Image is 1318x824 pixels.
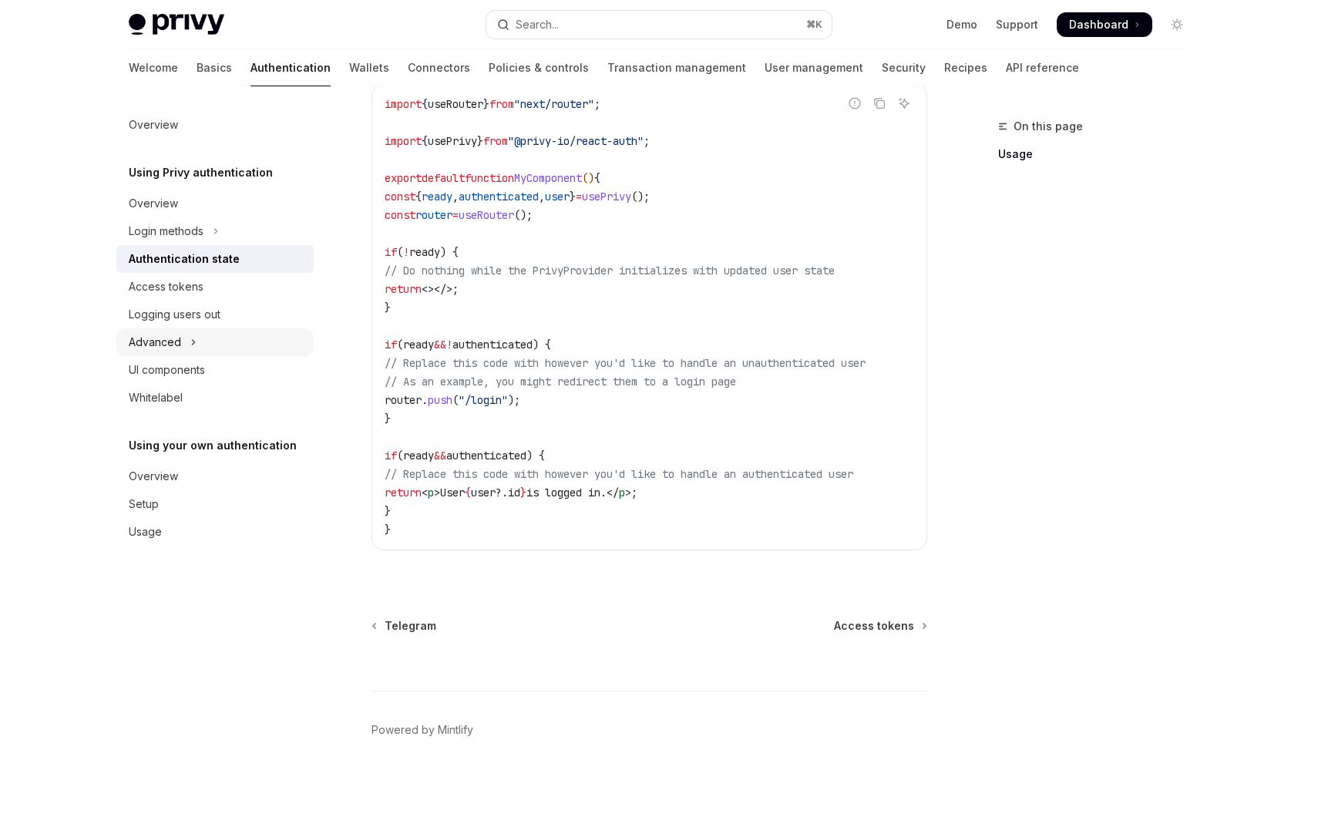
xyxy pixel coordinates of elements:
[806,18,822,31] span: ⌘ K
[422,134,428,148] span: {
[894,93,914,113] button: Ask AI
[545,190,570,203] span: user
[422,393,428,407] span: .
[129,277,203,296] div: Access tokens
[129,116,178,134] div: Overview
[594,171,600,185] span: {
[422,171,465,185] span: default
[422,282,452,296] span: <></>
[397,245,403,259] span: (
[446,338,452,351] span: !
[116,384,314,412] a: Whitelabel
[631,486,637,499] span: ;
[465,171,514,185] span: function
[129,250,240,268] div: Authentication state
[459,208,514,222] span: useRouter
[434,486,440,499] span: >
[514,208,533,222] span: ();
[834,618,926,634] a: Access tokens
[539,190,545,203] span: ,
[129,194,178,213] div: Overview
[570,190,576,203] span: }
[1006,49,1079,86] a: API reference
[129,388,183,407] div: Whitelabel
[385,301,391,314] span: }
[1014,117,1083,136] span: On this page
[625,486,631,499] span: >
[403,245,409,259] span: !
[385,449,397,462] span: if
[116,328,314,356] button: Toggle Advanced section
[116,301,314,328] a: Logging users out
[434,338,446,351] span: &&
[452,190,459,203] span: ,
[477,134,483,148] span: }
[116,356,314,384] a: UI components
[422,190,452,203] span: ready
[397,338,403,351] span: (
[385,338,397,351] span: if
[526,449,545,462] span: ) {
[129,14,224,35] img: light logo
[116,490,314,518] a: Setup
[1057,12,1152,37] a: Dashboard
[129,436,297,455] h5: Using your own authentication
[408,49,470,86] a: Connectors
[129,495,159,513] div: Setup
[385,245,397,259] span: if
[422,97,428,111] span: {
[415,208,452,222] span: router
[516,15,559,34] div: Search...
[116,273,314,301] a: Access tokens
[385,282,422,296] span: return
[385,618,436,634] span: Telegram
[459,190,539,203] span: authenticated
[508,486,520,499] span: id
[944,49,987,86] a: Recipes
[415,190,422,203] span: {
[372,722,473,738] a: Powered by Mintlify
[508,134,644,148] span: "@privy-io/react-auth"
[385,523,391,536] span: }
[489,49,589,86] a: Policies & controls
[465,486,471,499] span: {
[514,171,582,185] span: MyComponent
[998,142,1202,166] a: Usage
[385,375,736,388] span: // As an example, you might redirect them to a login page
[385,208,415,222] span: const
[434,449,446,462] span: &&
[385,486,422,499] span: return
[607,486,619,499] span: </
[116,518,314,546] a: Usage
[129,163,273,182] h5: Using Privy authentication
[440,245,459,259] span: ) {
[129,333,181,351] div: Advanced
[428,486,434,499] span: p
[834,618,914,634] span: Access tokens
[489,97,514,111] span: from
[459,393,508,407] span: "/login"
[385,171,422,185] span: export
[385,467,853,481] span: // Replace this code with however you'd like to handle an authenticated user
[845,93,865,113] button: Report incorrect code
[129,305,220,324] div: Logging users out
[129,361,205,379] div: UI components
[619,486,625,499] span: p
[409,245,440,259] span: ready
[373,618,436,634] a: Telegram
[594,97,600,111] span: ;
[582,190,631,203] span: usePrivy
[116,217,314,245] button: Toggle Login methods section
[349,49,389,86] a: Wallets
[385,412,391,425] span: }
[471,486,496,499] span: user
[582,171,594,185] span: ()
[486,11,832,39] button: Open search
[452,393,459,407] span: (
[1165,12,1189,37] button: Toggle dark mode
[403,449,434,462] span: ready
[129,49,178,86] a: Welcome
[452,282,459,296] span: ;
[385,190,415,203] span: const
[483,97,489,111] span: }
